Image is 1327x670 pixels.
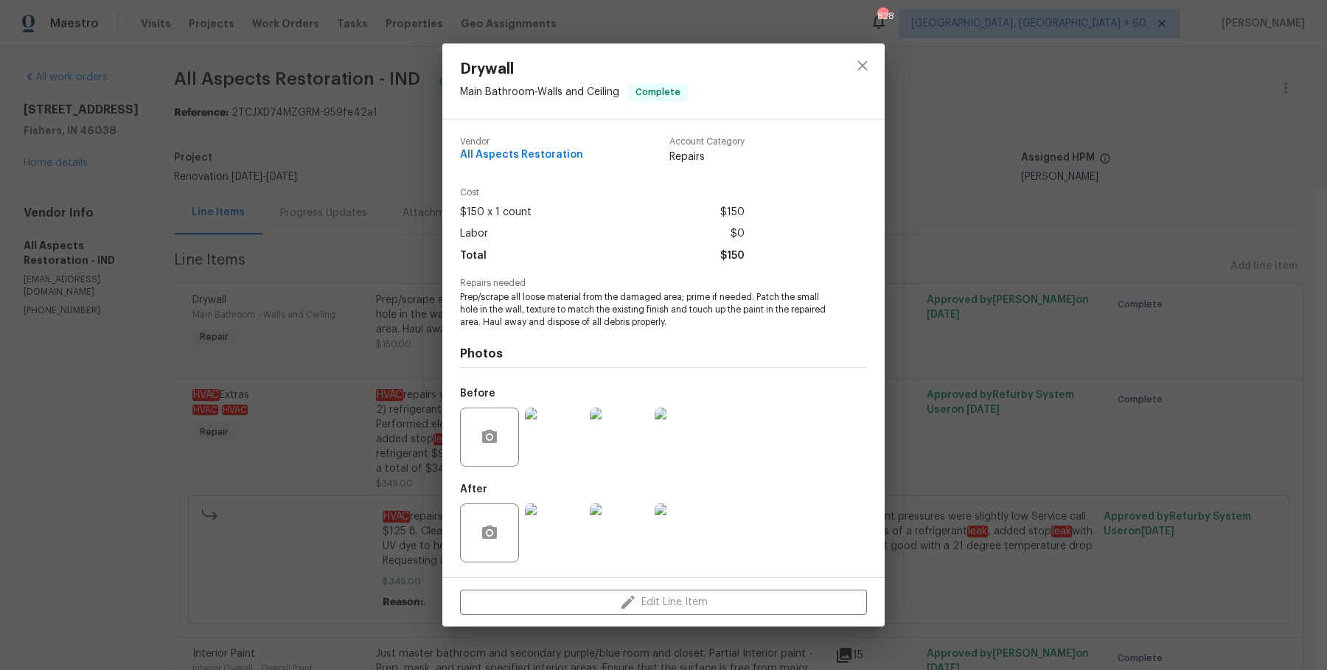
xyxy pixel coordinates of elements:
span: Repairs needed [460,279,867,288]
h5: Before [460,388,495,399]
span: Total [460,245,487,267]
span: $150 [720,245,745,267]
span: $150 x 1 count [460,202,532,223]
span: Vendor [460,137,583,147]
button: close [845,48,880,83]
span: Repairs [669,150,745,164]
div: 828 [877,9,888,24]
span: Prep/scrape all loose material from the damaged area; prime if needed. Patch the small hole in th... [460,291,826,328]
span: Cost [460,188,745,198]
span: $0 [731,223,745,245]
span: Labor [460,223,488,245]
h4: Photos [460,346,867,361]
span: Complete [630,85,686,100]
span: Account Category [669,137,745,147]
h5: After [460,484,487,495]
span: Drywall [460,61,688,77]
span: $150 [720,202,745,223]
span: Main Bathroom - Walls and Ceiling [460,87,619,97]
span: All Aspects Restoration [460,150,583,161]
